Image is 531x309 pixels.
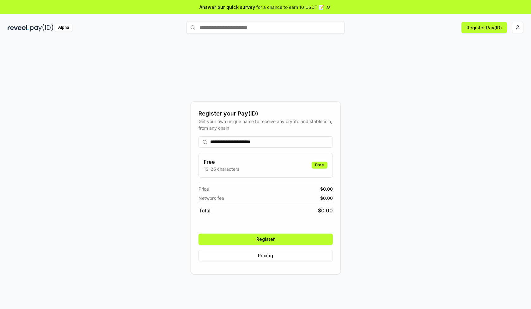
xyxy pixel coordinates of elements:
span: $ 0.00 [320,195,333,201]
button: Register Pay(ID) [461,22,507,33]
span: Network fee [198,195,224,201]
div: Free [312,162,327,169]
span: Answer our quick survey [199,4,255,10]
div: Alpha [55,24,72,32]
h3: Free [204,158,239,166]
span: $ 0.00 [320,186,333,192]
p: 13-25 characters [204,166,239,172]
img: pay_id [30,24,53,32]
span: $ 0.00 [318,207,333,214]
span: Price [198,186,209,192]
span: Total [198,207,211,214]
button: Pricing [198,250,333,261]
button: Register [198,234,333,245]
div: Get your own unique name to receive any crypto and stablecoin, from any chain [198,118,333,131]
span: for a chance to earn 10 USDT 📝 [256,4,324,10]
img: reveel_dark [8,24,29,32]
div: Register your Pay(ID) [198,109,333,118]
